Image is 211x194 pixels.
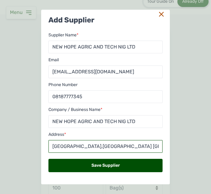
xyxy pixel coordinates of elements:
div: Supplier Name [48,32,163,38]
div: Address [48,132,163,138]
div: Company / Business Name [48,107,163,113]
div: Save Supplier [48,159,163,172]
div: Add Supplier [48,15,163,25]
div: Phone Number [48,82,163,88]
div: Email [48,57,163,63]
